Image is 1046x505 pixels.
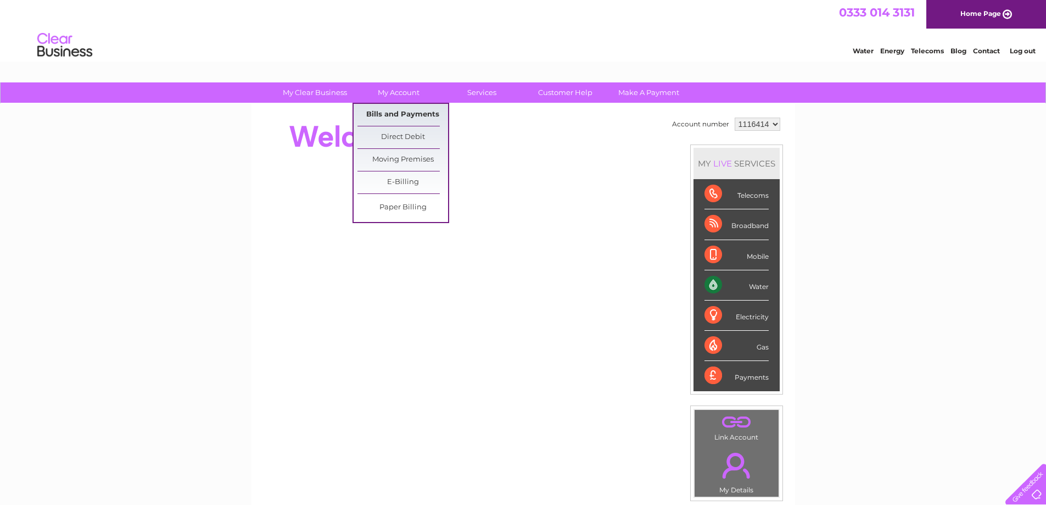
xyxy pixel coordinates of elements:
[704,209,769,240] div: Broadband
[669,115,732,134] td: Account number
[357,149,448,171] a: Moving Premises
[270,82,360,103] a: My Clear Business
[704,301,769,331] div: Electricity
[711,158,734,169] div: LIVE
[697,446,776,485] a: .
[697,413,776,432] a: .
[839,5,915,19] a: 0333 014 3131
[704,179,769,209] div: Telecoms
[704,361,769,391] div: Payments
[357,104,448,126] a: Bills and Payments
[437,82,527,103] a: Services
[520,82,611,103] a: Customer Help
[704,331,769,361] div: Gas
[694,443,779,497] td: My Details
[37,29,93,62] img: logo.png
[353,82,444,103] a: My Account
[880,47,904,55] a: Energy
[694,409,779,444] td: Link Account
[853,47,874,55] a: Water
[911,47,944,55] a: Telecoms
[357,197,448,219] a: Paper Billing
[603,82,694,103] a: Make A Payment
[704,240,769,270] div: Mobile
[1010,47,1036,55] a: Log out
[357,171,448,193] a: E-Billing
[264,6,783,53] div: Clear Business is a trading name of Verastar Limited (registered in [GEOGRAPHIC_DATA] No. 3667643...
[973,47,1000,55] a: Contact
[704,270,769,301] div: Water
[950,47,966,55] a: Blog
[693,148,780,179] div: MY SERVICES
[357,126,448,148] a: Direct Debit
